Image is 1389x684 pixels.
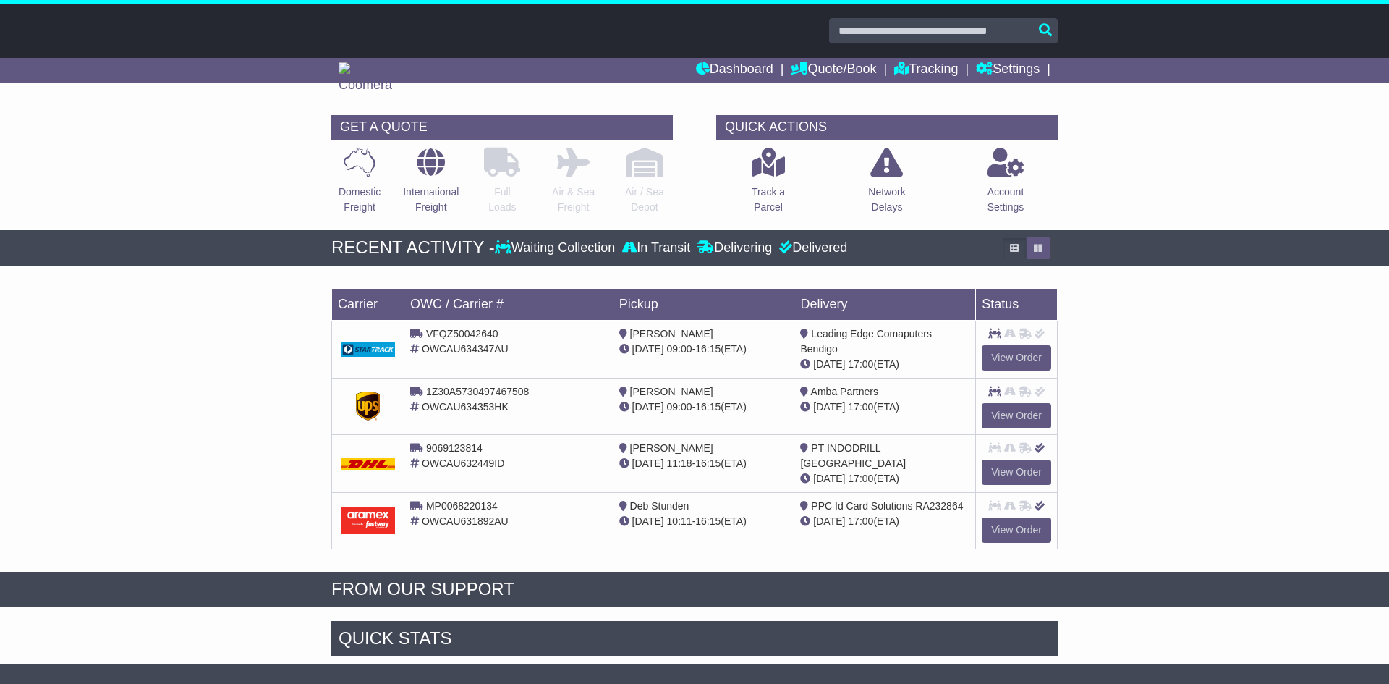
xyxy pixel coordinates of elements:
[800,357,969,372] div: (ETA)
[341,507,395,533] img: Aramex.png
[632,401,664,413] span: [DATE]
[667,401,692,413] span: 09:00
[495,240,619,256] div: Waiting Collection
[341,342,395,357] img: GetCarrierServiceDarkLogo
[426,500,498,512] span: MP0068220134
[800,471,969,486] div: (ETA)
[982,518,1051,543] a: View Order
[632,515,664,527] span: [DATE]
[813,358,845,370] span: [DATE]
[867,147,906,223] a: NetworkDelays
[695,457,721,469] span: 16:15
[331,621,1058,660] div: Quick Stats
[632,343,664,355] span: [DATE]
[619,240,694,256] div: In Transit
[813,473,845,484] span: [DATE]
[331,579,1058,600] div: FROM OUR SUPPORT
[426,386,529,397] span: 1Z30A5730497467508
[800,442,906,469] span: PT INDODRILL [GEOGRAPHIC_DATA]
[619,456,789,471] div: - (ETA)
[976,58,1040,83] a: Settings
[811,500,963,512] span: PPC Id Card Solutions RA232864
[982,403,1051,428] a: View Order
[339,185,381,215] p: Domestic Freight
[331,115,673,140] div: GET A QUOTE
[716,115,1058,140] div: QUICK ACTIONS
[403,185,459,215] p: International Freight
[338,147,381,223] a: DomesticFreight
[422,457,504,469] span: OWCAU632449ID
[356,392,381,421] img: GetCarrierServiceDarkLogo
[426,328,498,339] span: VFQZ50042640
[422,515,509,527] span: OWCAU631892AU
[800,400,969,415] div: (ETA)
[800,328,931,355] span: Leading Edge Comaputers Bendigo
[426,442,483,454] span: 9069123814
[848,473,873,484] span: 17:00
[800,514,969,529] div: (ETA)
[695,401,721,413] span: 16:15
[848,515,873,527] span: 17:00
[667,343,692,355] span: 09:00
[982,345,1051,371] a: View Order
[694,240,776,256] div: Delivering
[331,237,495,258] div: RECENT ACTIVITY -
[552,185,595,215] p: Air & Sea Freight
[630,500,689,512] span: Deb Stunden
[848,358,873,370] span: 17:00
[625,185,664,215] p: Air / Sea Depot
[667,457,692,469] span: 11:18
[695,343,721,355] span: 16:15
[751,147,786,223] a: Track aParcel
[813,401,845,413] span: [DATE]
[848,401,873,413] span: 17:00
[341,458,395,470] img: DHL.png
[667,515,692,527] span: 10:11
[630,328,713,339] span: [PERSON_NAME]
[613,288,794,320] td: Pickup
[894,58,958,83] a: Tracking
[630,442,713,454] span: [PERSON_NAME]
[404,288,613,320] td: OWC / Carrier #
[776,240,847,256] div: Delivered
[794,288,976,320] td: Delivery
[422,401,509,413] span: OWCAU634353HK
[976,288,1058,320] td: Status
[811,386,878,397] span: Amba Partners
[791,58,876,83] a: Quote/Book
[332,288,404,320] td: Carrier
[696,58,773,83] a: Dashboard
[630,386,713,397] span: [PERSON_NAME]
[632,457,664,469] span: [DATE]
[982,460,1051,485] a: View Order
[484,185,520,215] p: Full Loads
[619,514,789,529] div: - (ETA)
[422,343,509,355] span: OWCAU634347AU
[402,147,459,223] a: InternationalFreight
[987,185,1024,215] p: Account Settings
[987,147,1025,223] a: AccountSettings
[619,400,789,415] div: - (ETA)
[619,342,789,357] div: - (ETA)
[868,185,905,215] p: Network Delays
[752,185,785,215] p: Track a Parcel
[813,515,845,527] span: [DATE]
[695,515,721,527] span: 16:15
